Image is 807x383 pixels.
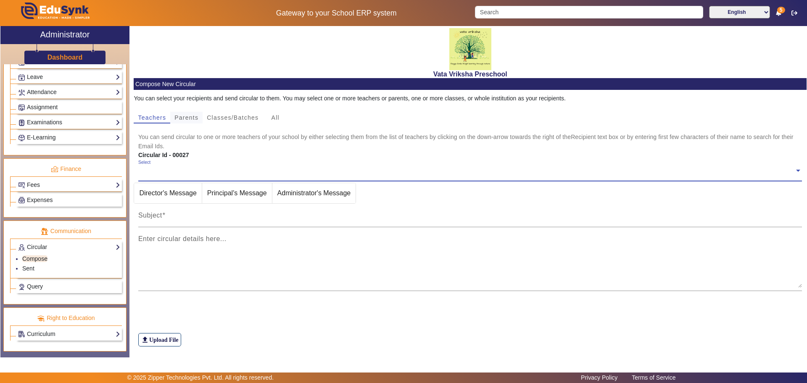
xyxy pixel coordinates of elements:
[27,104,58,110] span: Assignment
[272,115,280,121] span: All
[138,214,802,224] input: Subject
[22,265,34,272] a: Sent
[37,315,45,322] img: rte.png
[18,197,25,203] img: Payroll.png
[207,115,258,121] span: Classes/Batches
[134,94,807,103] div: You can select your recipients and send circular to them. You may select one or more teachers or ...
[18,105,25,111] img: Assignments.png
[141,336,149,344] mat-icon: file_upload
[18,195,120,205] a: Expenses
[0,26,129,44] a: Administrator
[51,165,58,173] img: finance.png
[628,372,680,383] a: Terms of Service
[475,6,703,18] input: Search
[138,132,802,151] mat-card-subtitle: You can send circular to one or more teachers of your school by either selecting them from the li...
[138,235,227,242] mat-label: Enter circular details here...
[47,53,83,61] h3: Dashboard
[41,228,48,235] img: communication.png
[10,227,122,236] p: Communication
[10,165,122,173] p: Finance
[27,283,43,290] span: Query
[777,7,785,13] span: 5
[47,53,83,62] a: Dashboard
[138,212,162,219] mat-label: Subject
[134,70,807,78] h2: Vata Vriksha Preschool
[18,282,120,291] a: Query
[27,197,53,203] span: Expenses
[138,115,166,121] span: Teachers
[449,28,491,70] img: 817d6453-c4a2-41f8-ac39-e8a470f27eea
[577,372,622,383] a: Privacy Policy
[10,314,122,323] p: Right to Education
[202,183,272,203] span: Principal's Message
[18,284,25,290] img: Support-tickets.png
[134,78,807,90] mat-card-header: Compose New Circular
[18,102,120,112] a: Assignment
[206,9,466,18] h5: Gateway to your School ERP system
[138,152,189,158] b: Circular Id - 00027
[22,255,47,262] a: Compose
[272,183,356,203] span: Administrator's Message
[138,333,181,346] label: Upload File
[138,159,150,166] div: Select
[174,115,198,121] span: Parents
[134,183,201,203] span: Director's Message
[40,29,90,39] h2: Administrator
[127,373,274,382] p: © 2025 Zipper Technologies Pvt. Ltd. All rights reserved.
